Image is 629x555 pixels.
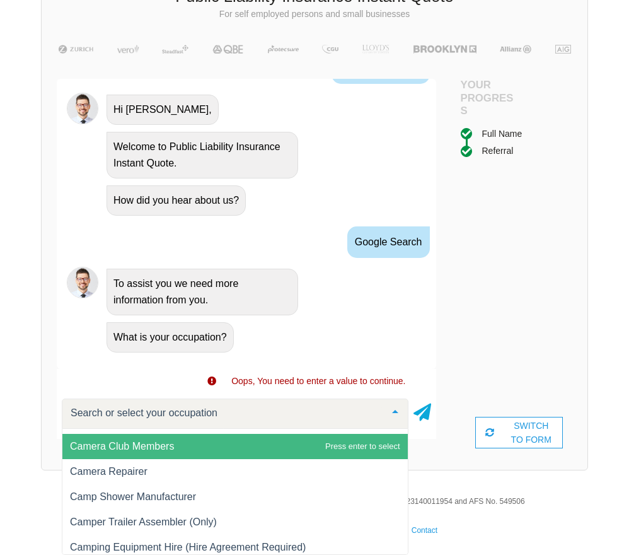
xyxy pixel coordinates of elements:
div: To assist you we need more information from you. [107,269,298,315]
span: Camera Repairer [70,466,147,477]
img: Steadfast | Public Liability Insurance [157,45,193,54]
div: SWITCH TO FORM [475,417,563,448]
img: AIG | Public Liability Insurance [550,45,576,54]
div: Hi [PERSON_NAME], [107,95,219,125]
div: How did you hear about us? [107,185,246,216]
p: For self employed persons and small businesses [51,8,578,21]
img: Chatbot | PLI [67,93,98,124]
span: Camp Shower Manufacturer [70,491,196,502]
div: Referral [482,144,514,158]
img: Brooklyn | Public Liability Insurance [408,45,482,54]
img: Zurich | Public Liability Insurance [53,45,99,54]
span: Camera Club Members [70,441,174,452]
img: Protecsure | Public Liability Insurance [263,45,304,54]
div: What is your occupation? [107,322,234,353]
div: Google Search [347,226,430,258]
input: Search or select your occupation [67,407,383,419]
img: CGU | Public Liability Insurance [317,45,343,54]
img: LLOYD's | Public Liability Insurance [356,45,395,54]
div: Full Name [482,127,522,141]
span: Camper Trailer Assembler (Only) [70,517,217,527]
img: Vero | Public Liability Insurance [112,45,144,54]
img: Chatbot | PLI [67,267,98,298]
a: Contact [412,526,437,535]
span: Oops, You need to enter a value to continue. [231,376,405,386]
img: Allianz | Public Liability Insurance [494,45,538,54]
div: Welcome to Public Liability Insurance Instant Quote. [107,132,298,178]
img: QBE | Public Liability Insurance [206,45,250,54]
h4: Your Progress [461,79,519,117]
span: Camping Equipment Hire (Hire Agreement Required) [70,542,306,552]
